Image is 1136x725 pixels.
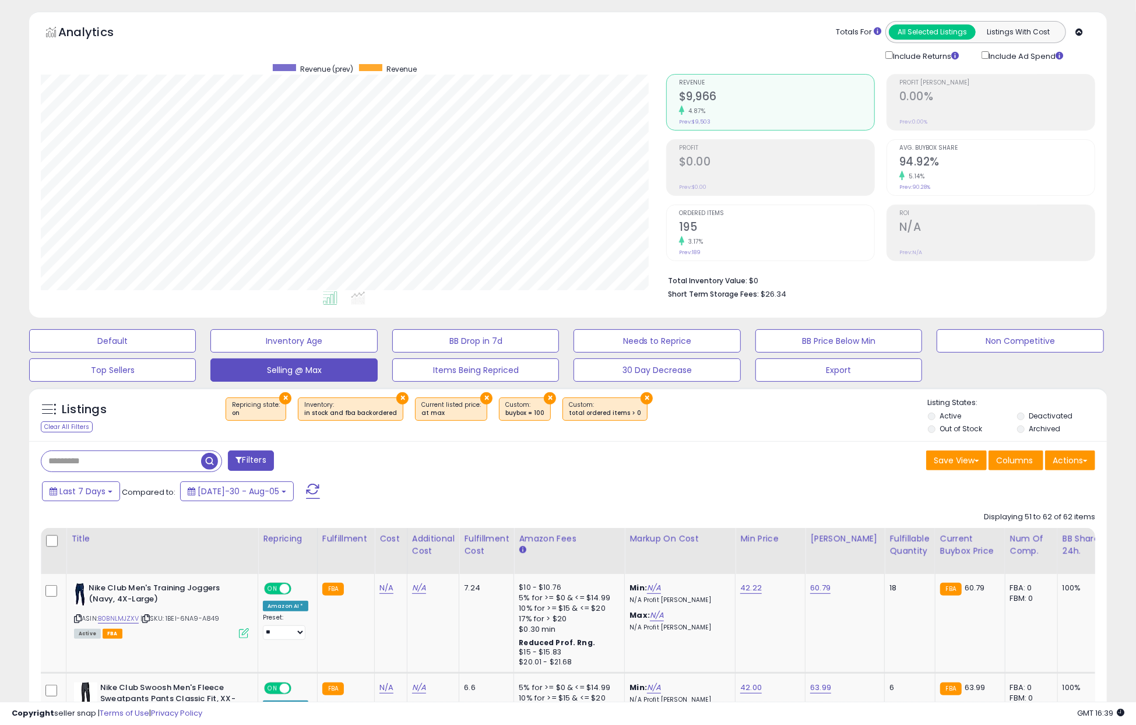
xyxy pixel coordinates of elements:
h5: Listings [62,402,107,418]
th: The percentage added to the cost of goods (COGS) that forms the calculator for Min & Max prices. [625,528,736,574]
a: 63.99 [810,682,831,694]
b: Min: [629,682,647,693]
h2: 94.92% [899,155,1095,171]
p: N/A Profit [PERSON_NAME] [629,624,726,632]
div: Displaying 51 to 62 of 62 items [984,512,1095,523]
div: Cost [379,533,402,545]
button: Save View [926,451,987,470]
a: N/A [412,682,426,694]
div: Include Returns [877,49,973,62]
b: Nike Club Swoosh Men's Fleece Sweatpants Pants Classic Fit, XX-Large - Anthracite/white [100,682,242,718]
div: 6.6 [464,682,505,693]
a: 42.00 [740,682,762,694]
div: [PERSON_NAME] [810,533,880,545]
div: at max [421,409,481,417]
span: Profit [PERSON_NAME] [899,80,1095,86]
div: 6 [889,682,926,693]
div: 18 [889,583,926,593]
label: Archived [1029,424,1061,434]
button: Top Sellers [29,358,196,382]
span: FBA [103,629,122,639]
span: Repricing state : [232,400,280,418]
span: Last 7 Days [59,485,105,497]
span: | SKU: 1BEI-6NA9-A849 [140,614,220,623]
div: seller snap | | [12,708,202,719]
div: FBA: 0 [1010,682,1049,693]
small: Amazon Fees. [519,545,526,555]
div: $20.01 - $21.68 [519,657,616,667]
button: Non Competitive [937,329,1103,353]
button: 30 Day Decrease [574,358,740,382]
b: Total Inventory Value: [668,276,747,286]
div: $15 - $15.83 [519,647,616,657]
div: 5% for >= $0 & <= $14.99 [519,682,616,693]
small: Prev: 90.28% [899,184,930,191]
div: Markup on Cost [629,533,730,545]
button: Filters [228,451,273,471]
span: Current listed price : [421,400,481,418]
div: 100% [1063,682,1101,693]
span: ROI [899,210,1095,217]
a: 60.79 [810,582,831,594]
div: FBA: 0 [1010,583,1049,593]
button: × [544,392,556,404]
h2: 0.00% [899,90,1095,105]
p: N/A Profit [PERSON_NAME] [629,596,726,604]
small: Prev: $0.00 [679,184,706,191]
div: Num of Comp. [1010,533,1053,557]
span: ON [265,584,280,594]
p: Listing States: [928,397,1107,409]
img: 411gVGo85pL._SL40_.jpg [74,682,97,706]
button: Columns [989,451,1043,470]
button: Items Being Repriced [392,358,559,382]
div: Totals For [836,27,881,38]
div: Clear All Filters [41,421,93,432]
div: Fulfillable Quantity [889,533,930,557]
small: FBA [322,583,344,596]
div: BB Share 24h. [1063,533,1105,557]
span: Columns [996,455,1033,466]
div: Preset: [263,614,308,640]
a: B0BNLMJZXV [98,614,139,624]
button: [DATE]-30 - Aug-05 [180,481,294,501]
div: $0.30 min [519,624,616,635]
h2: $0.00 [679,155,874,171]
a: N/A [412,582,426,594]
b: Nike Club Men's Training Joggers (Navy, 4X-Large) [89,583,230,607]
a: N/A [379,582,393,594]
button: Default [29,329,196,353]
button: × [396,392,409,404]
div: 17% for > $20 [519,614,616,624]
img: 31yv8GcI78L._SL40_.jpg [74,583,86,606]
span: 60.79 [965,582,985,593]
button: × [480,392,493,404]
span: Ordered Items [679,210,874,217]
div: Include Ad Spend [973,49,1082,62]
span: Custom: [505,400,544,418]
small: FBA [322,682,344,695]
div: 10% for >= $15 & <= $20 [519,603,616,614]
span: Custom: [569,400,641,418]
div: Additional Cost [412,533,455,557]
b: Short Term Storage Fees: [668,289,759,299]
a: N/A [647,582,661,594]
small: Prev: N/A [899,249,922,256]
span: All listings currently available for purchase on Amazon [74,629,101,639]
button: Needs to Reprice [574,329,740,353]
button: BB Price Below Min [755,329,922,353]
small: FBA [940,682,962,695]
div: in stock and fba backordered [304,409,397,417]
small: FBA [940,583,962,596]
li: $0 [668,273,1086,287]
small: 4.87% [684,107,706,115]
div: Min Price [740,533,800,545]
a: N/A [650,610,664,621]
button: Selling @ Max [210,358,377,382]
span: Avg. Buybox Share [899,145,1095,152]
span: 2025-08-13 16:39 GMT [1077,708,1124,719]
div: Amazon Fees [519,533,620,545]
div: $10 - $10.76 [519,583,616,593]
small: 3.17% [684,237,704,246]
div: ASIN: [74,583,249,637]
div: Fulfillment [322,533,370,545]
